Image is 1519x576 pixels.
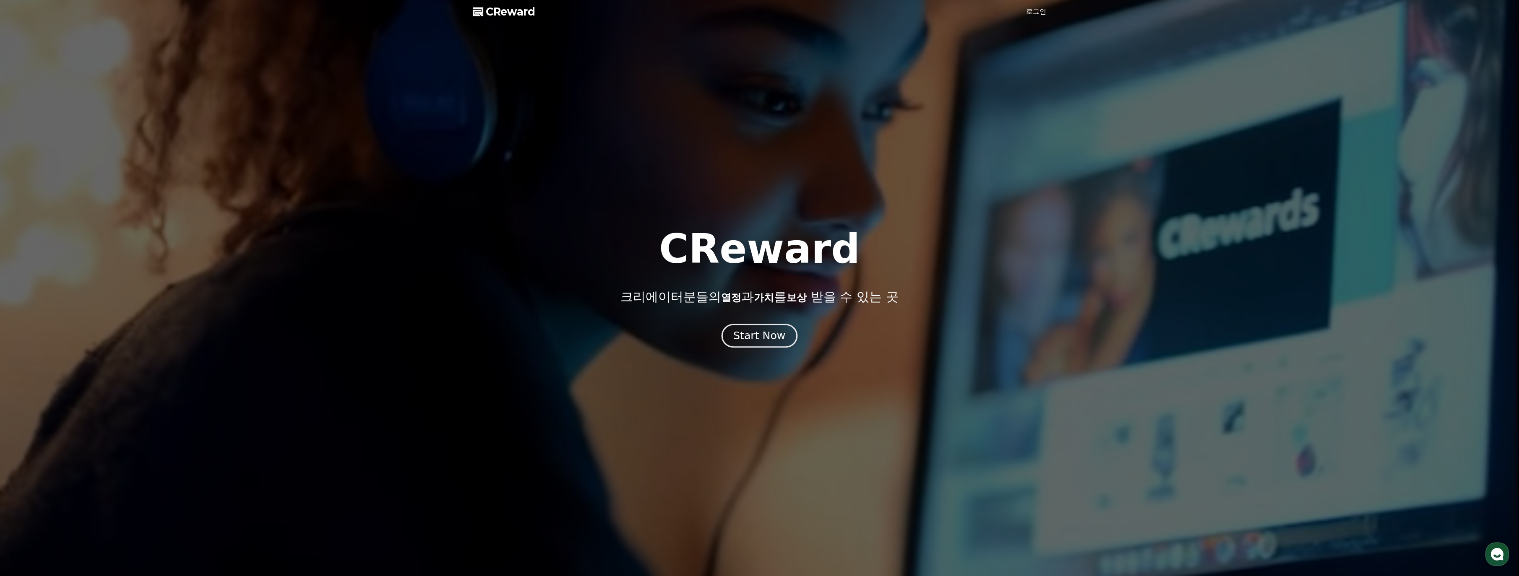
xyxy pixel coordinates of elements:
[55,266,108,287] a: 대화
[723,333,796,341] a: Start Now
[787,292,807,304] span: 보상
[1027,7,1047,17] a: 로그인
[754,292,774,304] span: 가치
[721,292,741,304] span: 열정
[620,289,898,304] p: 크리에이터분들의 과 를 받을 수 있는 곳
[3,266,55,287] a: 홈
[486,5,536,18] span: CReward
[733,329,785,343] div: Start Now
[130,278,140,285] span: 설정
[659,229,860,269] h1: CReward
[77,279,87,285] span: 대화
[722,324,797,348] button: Start Now
[108,266,161,287] a: 설정
[473,5,536,18] a: CReward
[26,278,31,285] span: 홈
